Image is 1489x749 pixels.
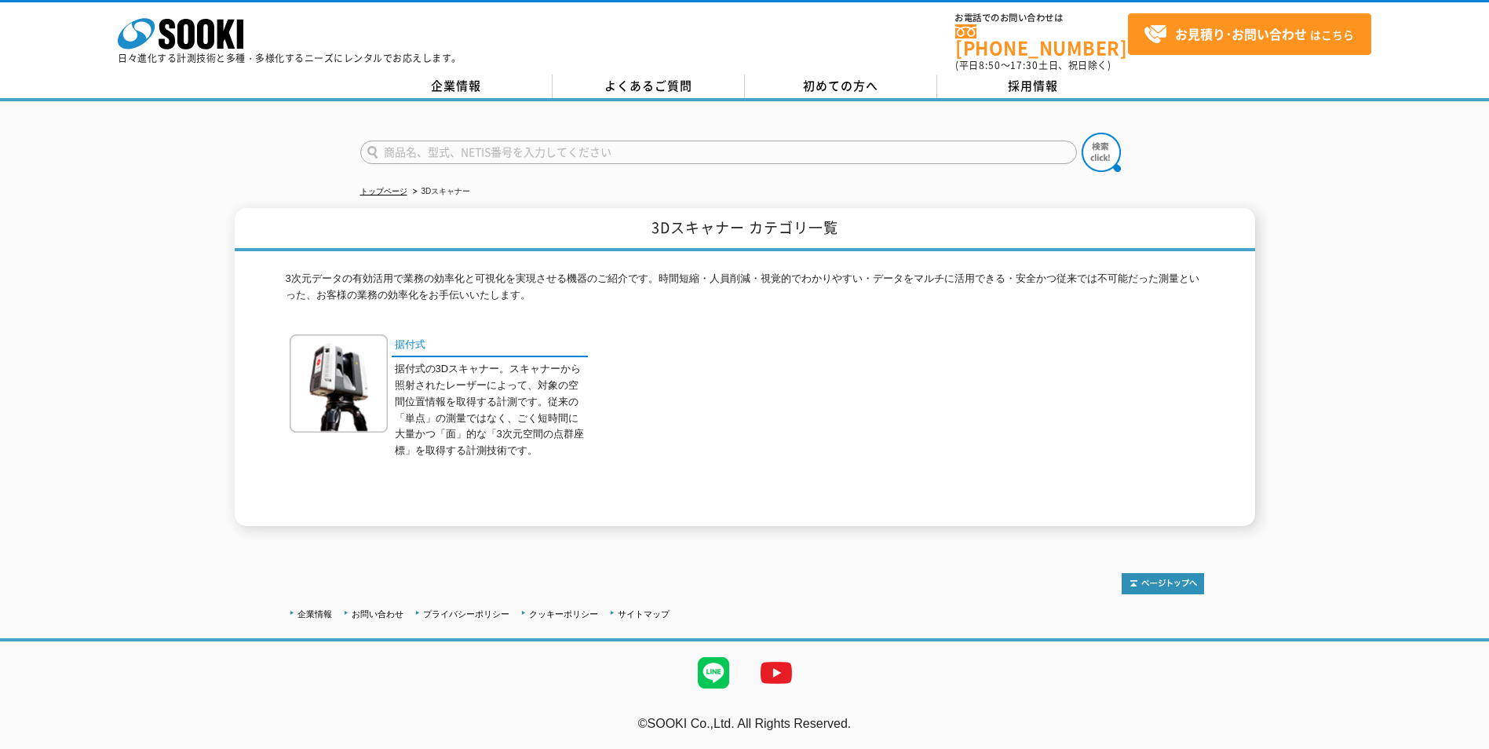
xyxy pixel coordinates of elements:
a: トップページ [360,187,407,195]
img: LINE [682,641,745,704]
a: 初めての方へ [745,75,937,98]
a: お問い合わせ [352,609,403,619]
a: クッキーポリシー [529,609,598,619]
a: プライバシーポリシー [423,609,509,619]
a: 据付式 [392,334,588,357]
a: よくあるご質問 [553,75,745,98]
input: 商品名、型式、NETIS番号を入力してください [360,141,1077,164]
p: 据付式の3Dスキャナー。スキャナーから照射されたレーザーによって、対象の空間位置情報を取得する計測です。従来の「単点」の測量ではなく、ごく短時間に大量かつ「面」的な「3次元空間の点群座標」を取得... [395,361,588,459]
a: 採用情報 [937,75,1130,98]
img: YouTube [745,641,808,704]
img: btn_search.png [1082,133,1121,172]
h1: 3Dスキャナー カテゴリ一覧 [235,208,1255,251]
a: お見積り･お問い合わせはこちら [1128,13,1371,55]
span: 初めての方へ [803,77,878,94]
span: 17:30 [1010,58,1038,72]
a: サイトマップ [618,609,670,619]
a: 企業情報 [360,75,553,98]
a: [PHONE_NUMBER] [955,24,1128,57]
li: 3Dスキャナー [410,184,471,200]
p: 日々進化する計測技術と多種・多様化するニーズにレンタルでお応えします。 [118,53,462,63]
p: 3次元データの有効活用で業務の効率化と可視化を実現させる機器のご紹介です。時間短縮・人員削減・視覚的でわかりやすい・データをマルチに活用できる・安全かつ従来では不可能だった測量といった、お客様の... [286,271,1204,312]
span: 8:50 [979,58,1001,72]
img: 据付式 [290,334,388,433]
span: (平日 ～ 土日、祝日除く) [955,58,1111,72]
img: トップページへ [1122,573,1204,594]
strong: お見積り･お問い合わせ [1175,24,1307,43]
a: 企業情報 [297,609,332,619]
a: テストMail [1429,733,1489,747]
span: はこちら [1144,23,1354,46]
span: お電話でのお問い合わせは [955,13,1128,23]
